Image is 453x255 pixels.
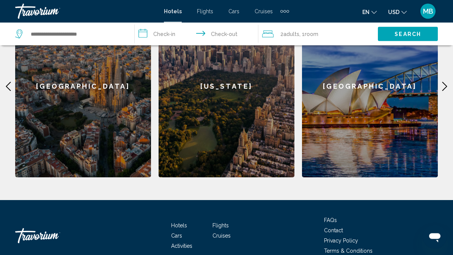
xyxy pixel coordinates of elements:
[255,8,273,14] a: Cruises
[362,9,370,15] span: en
[171,223,187,229] a: Hotels
[388,9,400,15] span: USD
[212,223,229,229] a: Flights
[423,225,447,249] iframe: Button to launch messaging window
[171,233,182,239] a: Cars
[228,8,239,14] a: Cars
[299,29,318,39] span: , 1
[395,31,421,38] span: Search
[388,6,407,17] button: Change currency
[378,27,438,41] button: Search
[305,31,318,37] span: Room
[135,23,258,45] button: Check in and out dates
[197,8,213,14] a: Flights
[324,238,358,244] a: Privacy Policy
[418,3,438,19] button: User Menu
[324,228,343,234] a: Contact
[283,31,299,37] span: Adults
[324,248,373,254] a: Terms & Conditions
[171,243,192,249] a: Activities
[164,8,182,14] a: Hotels
[362,6,377,17] button: Change language
[423,8,433,15] span: MB
[212,233,231,239] a: Cruises
[280,29,299,39] span: 2
[15,4,156,19] a: Travorium
[280,5,289,17] button: Extra navigation items
[15,225,91,247] a: Travorium
[324,217,337,224] a: FAQs
[258,23,378,45] button: Travelers: 2 adults, 0 children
